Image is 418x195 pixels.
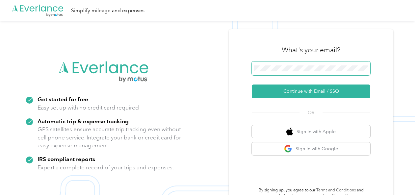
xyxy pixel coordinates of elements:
[38,104,139,112] p: Easy set up with no credit card required
[38,96,88,103] strong: Get started for free
[316,188,356,193] a: Terms and Conditions
[38,118,129,125] strong: Automatic trip & expense tracking
[300,109,323,116] span: OR
[71,7,144,15] div: Simplify mileage and expenses
[252,85,370,98] button: Continue with Email / SSO
[252,125,370,138] button: apple logoSign in with Apple
[286,128,293,136] img: apple logo
[284,145,292,153] img: google logo
[252,142,370,155] button: google logoSign in with Google
[38,156,95,162] strong: IRS compliant reports
[38,163,174,172] p: Export a complete record of your trips and expenses.
[282,45,340,55] h3: What's your email?
[38,125,181,150] p: GPS satellites ensure accurate trip tracking even without cell phone service. Integrate your bank...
